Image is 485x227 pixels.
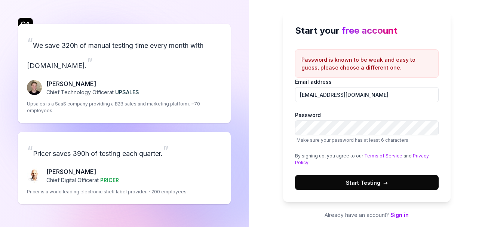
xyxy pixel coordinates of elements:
[27,33,222,73] p: We save 320h of manual testing time every month with [DOMAIN_NAME].
[297,137,408,143] span: Make sure your password has at least 6 characters
[283,211,451,219] p: Already have an account?
[383,179,388,187] span: →
[46,88,139,96] p: Chief Technology Officer at
[115,89,139,95] span: UPSALES
[295,111,439,144] label: Password
[295,24,439,37] h2: Start your
[27,143,33,159] span: “
[301,56,432,71] p: Password is known to be weak and easy to guess, please choose a different one.
[46,176,119,184] p: Chief Digital Officer at
[163,143,169,159] span: ”
[342,25,397,36] span: free account
[46,167,119,176] p: [PERSON_NAME]
[346,179,388,187] span: Start Testing
[27,35,33,51] span: “
[295,78,439,102] label: Email address
[295,120,439,135] input: PasswordMake sure your password has at least 6 characters
[295,175,439,190] button: Start Testing→
[27,101,222,114] p: Upsales is a SaaS company providing a B2B sales and marketing platform. ~70 employees.
[27,80,42,95] img: Fredrik Seidl
[87,55,93,71] span: ”
[100,177,119,183] span: PRICER
[295,153,439,166] div: By signing up, you agree to our and
[27,188,188,195] p: Pricer is a world leading electronic shelf label provider. ~200 employees.
[295,87,439,102] input: Email address
[390,212,409,218] a: Sign in
[46,79,139,88] p: [PERSON_NAME]
[27,168,42,183] img: Chris Chalkitis
[364,153,402,159] a: Terms of Service
[18,132,231,204] a: “Pricer saves 390h of testing each quarter.”Chris Chalkitis[PERSON_NAME]Chief Digital Officerat P...
[18,24,231,123] a: “We save 320h of manual testing time every month with [DOMAIN_NAME].”Fredrik Seidl[PERSON_NAME]Ch...
[27,141,222,161] p: Pricer saves 390h of testing each quarter.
